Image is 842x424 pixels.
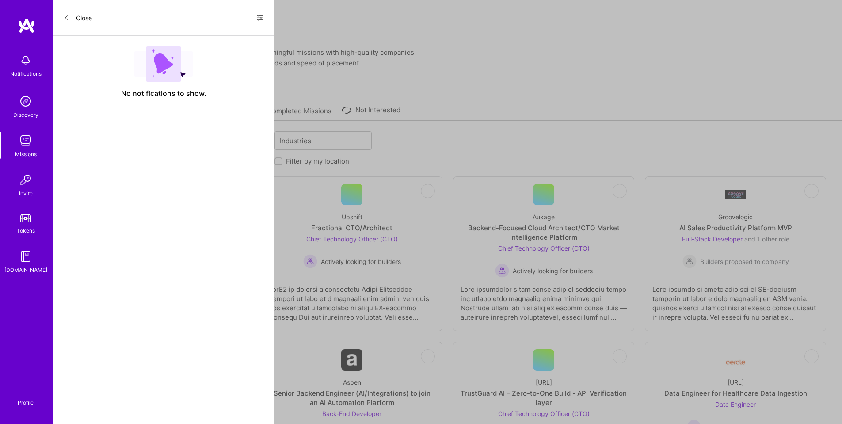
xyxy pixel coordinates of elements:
[19,189,33,198] div: Invite
[134,46,193,82] img: empty
[17,51,34,69] img: bell
[18,18,35,34] img: logo
[64,11,92,25] button: Close
[17,132,34,149] img: teamwork
[4,265,47,275] div: [DOMAIN_NAME]
[17,248,34,265] img: guide book
[20,214,31,222] img: tokens
[18,398,34,406] div: Profile
[15,389,37,406] a: Profile
[17,226,35,235] div: Tokens
[10,69,42,78] div: Notifications
[17,171,34,189] img: Invite
[15,149,37,159] div: Missions
[17,92,34,110] img: discovery
[121,89,206,98] span: No notifications to show.
[13,110,38,119] div: Discovery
